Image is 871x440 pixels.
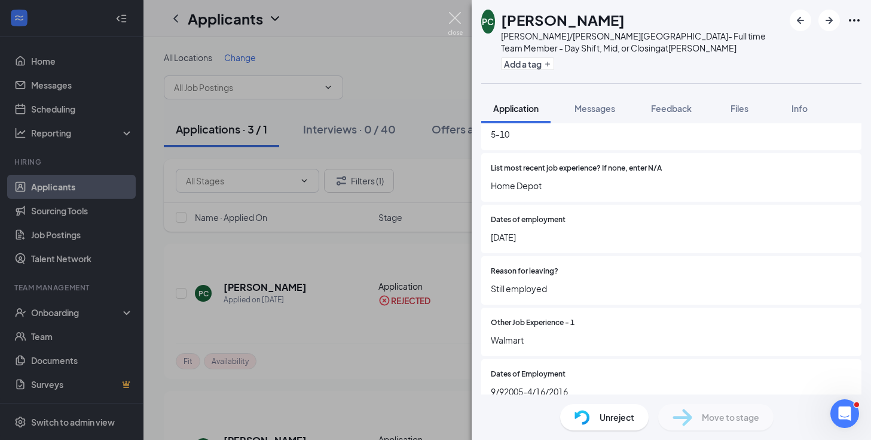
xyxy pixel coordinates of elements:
[818,10,840,31] button: ArrowRight
[491,266,558,277] span: Reason for leaving?
[501,30,784,54] div: [PERSON_NAME]/[PERSON_NAME][GEOGRAPHIC_DATA]- Full time Team Member - Day Shift, Mid, or Closing ...
[491,369,566,380] span: Dates of Employment
[830,399,859,428] iframe: Intercom live chat
[491,385,852,398] span: 9/92005-4/16/2016
[491,333,852,347] span: Walmart
[651,103,692,114] span: Feedback
[574,103,615,114] span: Messages
[600,411,634,424] span: Unreject
[793,13,808,28] svg: ArrowLeftNew
[491,179,852,192] span: Home Depot
[491,230,852,244] span: [DATE]
[501,10,625,30] h1: [PERSON_NAME]
[790,10,811,31] button: ArrowLeftNew
[482,16,494,28] div: PC
[501,57,554,70] button: PlusAdd a tag
[847,13,861,28] svg: Ellipses
[731,103,748,114] span: Files
[491,214,566,226] span: Dates of employment
[544,60,551,68] svg: Plus
[702,411,759,424] span: Move to stage
[491,317,574,329] span: Other Job Experience - 1
[822,13,836,28] svg: ArrowRight
[491,163,662,174] span: List most recent job experience? If none, enter N/A
[491,282,852,295] span: Still employed
[791,103,808,114] span: Info
[491,128,852,141] span: 5-10
[493,103,539,114] span: Application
